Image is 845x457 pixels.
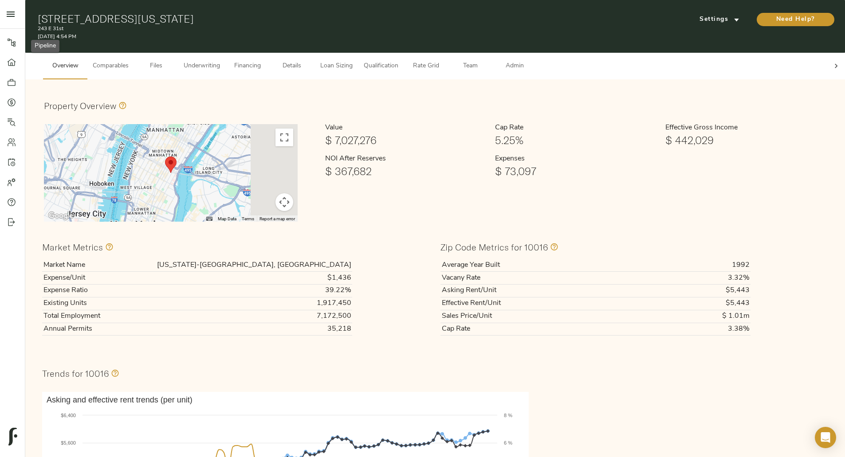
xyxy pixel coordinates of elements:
button: Keyboard shortcuts [206,216,212,222]
img: Google [46,210,75,222]
h1: 5.25% [495,134,658,146]
h3: Market Metrics [42,242,103,252]
span: Qualification [364,61,398,72]
text: Asking and effective rent trends (per unit) [47,395,193,404]
span: Rate Grid [409,61,443,72]
th: Effective Rent/Unit [440,297,649,310]
text: $6,400 [61,413,76,418]
button: Map Data [218,216,236,222]
p: 243 E 31st [38,25,568,33]
th: Existing Units [42,297,114,310]
th: Annual Permits [42,323,114,336]
td: 3.32% [649,272,751,285]
td: 1992 [649,259,751,271]
th: Market Name [42,259,114,271]
span: Loan Sizing [319,61,353,72]
text: 6 % [504,440,512,445]
th: Vacany Rate [440,272,649,285]
button: Need Help? [757,13,834,26]
svg: Values in this section comprise all zip codes within the New York-White Plains, NY market [103,242,114,252]
button: Map camera controls [275,193,293,211]
h6: Value [325,122,488,134]
th: Cap Rate [440,323,649,336]
h1: $ 442,029 [665,134,828,146]
th: Average Year Built [440,259,649,271]
th: Expense Ratio [42,284,114,297]
div: Subject Propery [165,156,177,173]
td: $1,436 [114,272,352,285]
img: logo [8,428,17,445]
h6: Effective Gross Income [665,122,828,134]
h3: Trends for 10016 [42,368,109,379]
a: Open this area in Google Maps (opens a new window) [46,210,75,222]
td: $5,443 [649,297,751,310]
td: 39.22% [114,284,352,297]
td: [US_STATE]-[GEOGRAPHIC_DATA], [GEOGRAPHIC_DATA] [114,259,352,271]
a: Terms (opens in new tab) [242,216,254,221]
th: Sales Price/Unit [440,310,649,323]
text: 8 % [504,413,512,418]
h1: $ 7,027,276 [325,134,488,146]
button: Toggle fullscreen view [275,129,293,146]
td: 7,172,500 [114,310,352,323]
h3: Zip Code Metrics for 10016 [440,242,548,252]
h6: Expenses [495,153,658,165]
th: Asking Rent/Unit [440,284,649,297]
td: 3.38% [649,323,751,336]
svg: Values in this section only include information specific to the 10016 zip code [548,242,558,252]
span: Financing [231,61,264,72]
button: Settings [686,13,753,26]
span: Details [275,61,309,72]
h3: Property Overview [44,101,116,111]
span: Comparables [93,61,129,72]
div: Open Intercom Messenger [815,427,836,448]
span: Files [139,61,173,72]
span: Team [453,61,487,72]
h6: NOI After Reserves [325,153,488,165]
td: $5,443 [649,284,751,297]
td: 1,917,450 [114,297,352,310]
th: Expense/Unit [42,272,114,285]
td: 35,218 [114,323,352,336]
h1: $ 73,097 [495,165,658,177]
h1: $ 367,682 [325,165,488,177]
td: $ 1.01m [649,310,751,323]
span: Overview [48,61,82,72]
span: Admin [498,61,531,72]
h1: [STREET_ADDRESS][US_STATE] [38,12,568,25]
text: $5,600 [61,440,76,445]
p: [DATE] 4:54 PM [38,33,568,41]
a: Report a map error [259,216,295,221]
h6: Cap Rate [495,122,658,134]
span: Need Help? [766,14,825,25]
span: Settings [695,14,744,25]
th: Total Employment [42,310,114,323]
span: Underwriting [184,61,220,72]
